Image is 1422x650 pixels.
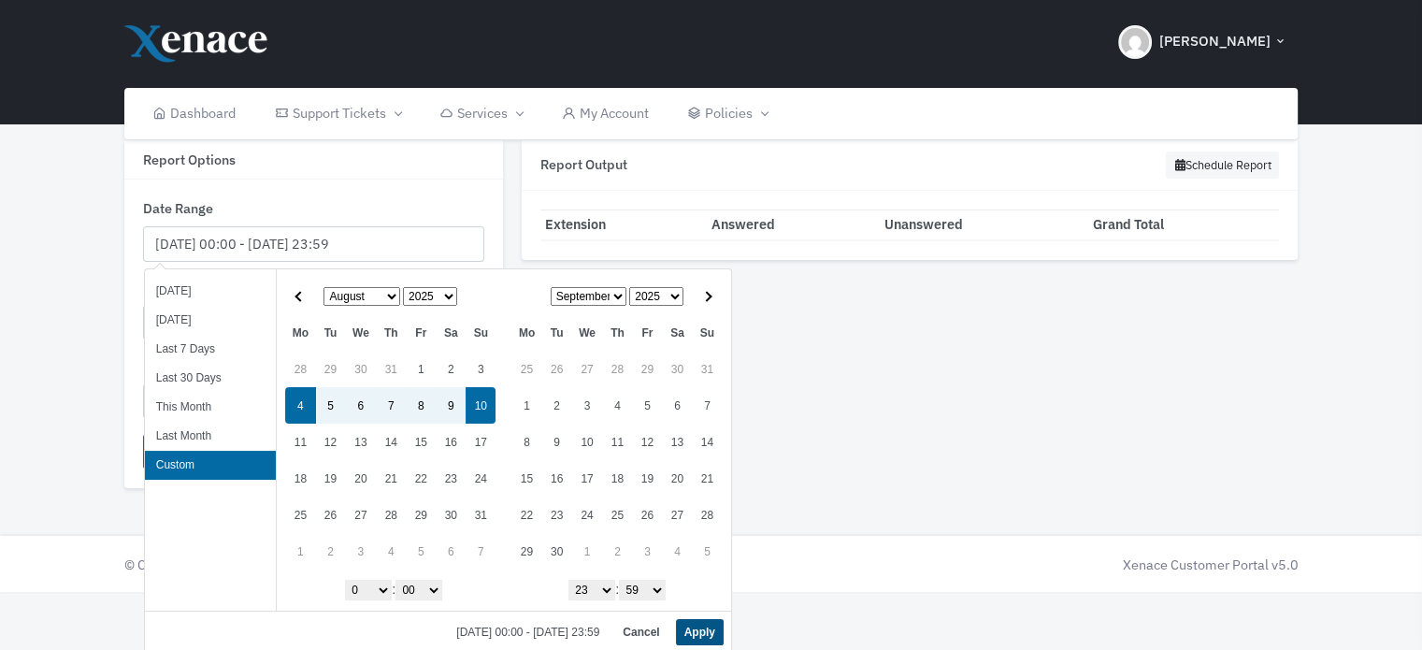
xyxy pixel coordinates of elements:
td: 3 [346,533,377,570]
td: 29 [632,351,662,387]
a: Policies [668,88,787,139]
td: 30 [436,497,466,533]
td: 21 [376,460,406,497]
td: 23 [542,497,572,533]
th: Th [602,314,632,351]
th: Sa [662,314,692,351]
td: 6 [436,533,466,570]
button: Schedule Report [1166,152,1279,179]
td: 26 [542,351,572,387]
th: Answered [707,209,880,240]
li: Last 7 Days [145,335,276,364]
td: 11 [285,424,315,460]
li: This Month [145,393,276,422]
button: Cancel [614,619,668,645]
td: 15 [511,460,541,497]
td: 3 [466,351,496,387]
td: 28 [602,351,632,387]
td: 24 [466,460,496,497]
th: Tu [316,314,346,351]
td: 27 [662,497,692,533]
td: 1 [511,387,541,424]
td: 10 [572,424,603,460]
th: Mo [285,314,315,351]
td: 1 [285,533,315,570]
td: 19 [316,460,346,497]
td: 30 [542,533,572,570]
td: 29 [406,497,436,533]
td: 30 [662,351,692,387]
label: Extension Groups [143,355,251,376]
td: 4 [662,533,692,570]
td: 25 [511,351,541,387]
td: 2 [316,533,346,570]
td: 29 [511,533,541,570]
td: 10 [466,387,496,424]
td: 12 [632,424,662,460]
td: 17 [466,424,496,460]
th: Mo [511,314,541,351]
th: We [346,314,377,351]
li: Last 30 Days [145,364,276,393]
td: 15 [406,424,436,460]
td: 7 [466,533,496,570]
td: 22 [406,460,436,497]
th: Fr [632,314,662,351]
li: [DATE] [145,306,276,335]
td: 5 [406,533,436,570]
label: Extensions [143,277,210,297]
div: Xenace Customer Portal v5.0 [721,555,1299,575]
td: 9 [542,424,572,460]
td: 3 [572,387,603,424]
div: : [511,575,724,603]
td: 4 [285,387,315,424]
td: 25 [285,497,315,533]
h6: Report Options [143,152,484,167]
a: Dashboard [134,88,256,139]
td: 4 [376,533,406,570]
td: 20 [346,460,377,497]
td: 27 [572,351,603,387]
td: 20 [662,460,692,497]
a: My Account [542,88,668,139]
button: Apply [676,619,724,645]
button: Generate report [143,434,263,470]
td: 11 [602,424,632,460]
td: 5 [632,387,662,424]
td: 26 [316,497,346,533]
span: [PERSON_NAME] [1158,31,1270,52]
td: 7 [376,387,406,424]
th: Grand Total [1088,209,1279,240]
button: [PERSON_NAME] [1107,9,1298,75]
td: 14 [692,424,722,460]
td: 18 [602,460,632,497]
td: 14 [376,424,406,460]
td: 16 [542,460,572,497]
td: 13 [346,424,377,460]
td: 5 [316,387,346,424]
div: : [284,575,504,603]
td: 28 [285,351,315,387]
td: 2 [436,351,466,387]
td: 27 [346,497,377,533]
img: Header Avatar [1118,25,1152,59]
td: 6 [662,387,692,424]
th: Su [692,314,722,351]
td: 9 [436,387,466,424]
td: 16 [436,424,466,460]
td: 8 [406,387,436,424]
td: 28 [376,497,406,533]
td: 24 [572,497,603,533]
span: [DATE] 00:00 - [DATE] 23:59 [456,627,607,638]
th: Th [376,314,406,351]
td: 28 [692,497,722,533]
label: Date Range [143,198,213,219]
td: 29 [316,351,346,387]
td: 13 [662,424,692,460]
a: Services [421,88,542,139]
td: 1 [406,351,436,387]
td: 6 [346,387,377,424]
th: Extension [540,209,707,240]
th: Su [466,314,496,351]
td: 4 [602,387,632,424]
